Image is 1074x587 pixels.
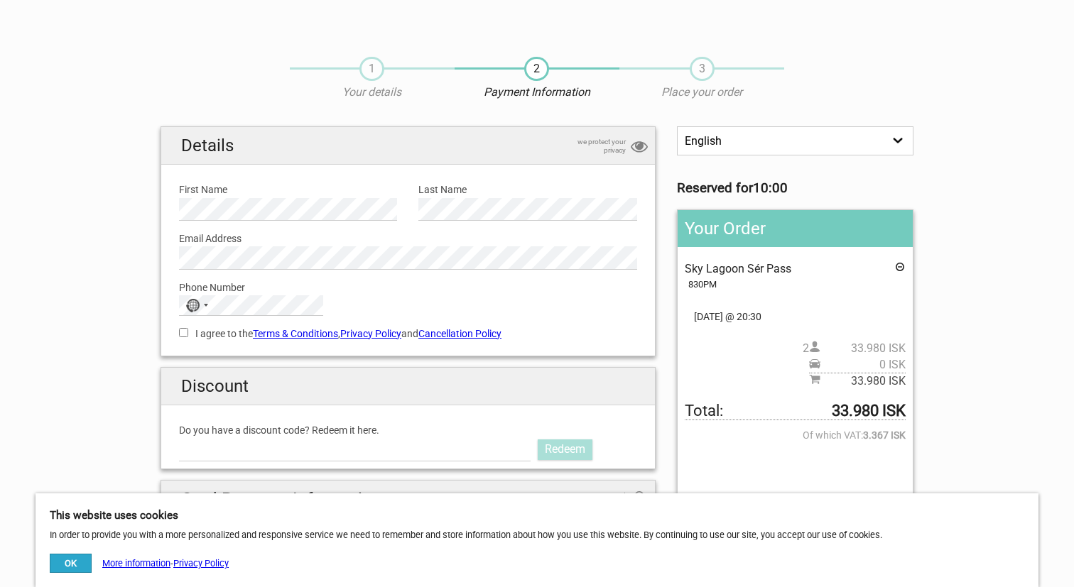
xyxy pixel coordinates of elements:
button: OK [50,554,92,573]
span: Total to be paid [685,403,906,419]
a: Redeem [538,439,592,459]
div: - [50,554,229,573]
i: 256bit encryption [631,491,648,510]
span: 3 [690,57,715,81]
div: In order to provide you with a more personalized and responsive service we need to remember and s... [36,493,1038,587]
span: we protect your privacy [555,138,626,155]
strong: 33.980 ISK [832,403,906,419]
h2: Details [161,127,655,165]
a: More information [102,558,170,569]
h5: This website uses cookies [50,508,1024,523]
strong: 10:00 [753,180,788,196]
button: Selected country [180,296,215,314]
span: 2 [524,57,549,81]
h3: Reserved for [677,180,913,196]
span: Subtotal [809,373,906,389]
label: I agree to the , and [179,326,637,341]
span: 1 [359,57,384,81]
p: Payment Information [455,84,619,100]
span: 0 ISK [820,357,906,373]
a: Privacy Policy [340,328,401,339]
p: Your details [290,84,455,100]
h2: Your Order [678,210,913,247]
span: secure payment 256bit encryption [555,491,626,508]
p: Place your order [619,84,784,100]
span: 33.980 ISK [820,341,906,356]
span: [DATE] @ 20:30 [685,309,906,324]
i: privacy protection [631,138,648,157]
a: Terms & Conditions [253,328,338,339]
a: Cancellation Policy [418,328,501,339]
span: Of which VAT: [685,427,906,443]
h2: Discount [161,368,655,405]
strong: 3.367 ISK [863,427,906,443]
label: Phone Number [179,280,637,295]
label: Do you have a discount code? Redeem it here. [179,422,637,438]
label: First Name [179,182,397,197]
span: Sky Lagoon Sér Pass [685,262,791,275]
h2: Card Payment Information [161,481,655,518]
span: 33.980 ISK [820,373,906,389]
span: Pickup price [809,357,906,373]
div: 830PM [688,277,906,292]
a: Privacy Policy [173,558,229,569]
label: Email Address [179,231,637,246]
label: Last Name [418,182,636,197]
span: 2 person(s) [803,341,906,356]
